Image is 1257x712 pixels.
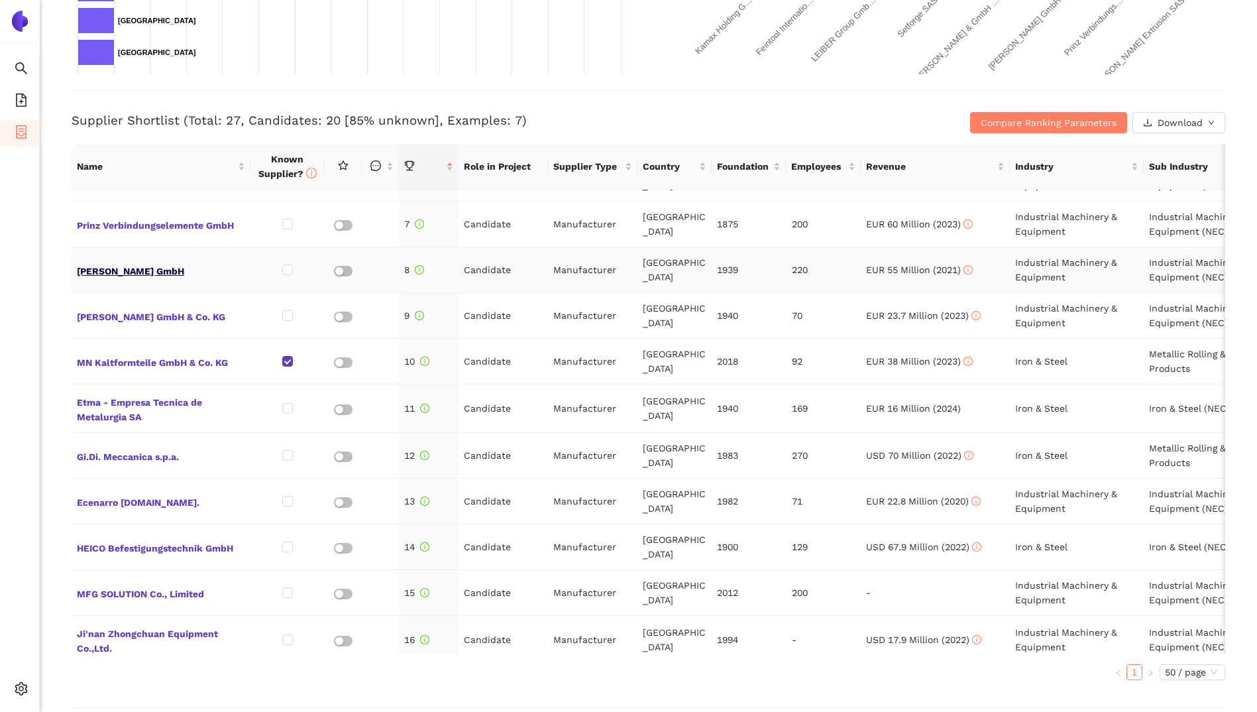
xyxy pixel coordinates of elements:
[338,160,349,171] span: star
[404,634,429,645] span: 16
[1142,664,1158,680] button: right
[9,11,30,32] img: Logo
[77,215,245,233] span: Prinz Verbindungselemente GmbH
[77,353,245,370] span: MN Kaltformteile GmbH & Co. KG
[15,89,28,115] span: file-add
[258,154,317,179] span: Known Supplier?
[404,310,424,321] span: 9
[866,356,973,367] span: EUR 38 Million (2023)
[459,479,548,524] td: Candidate
[77,261,245,278] span: [PERSON_NAME] GmbH
[1132,112,1225,133] button: downloadDownloaddown
[362,144,399,190] th: this column is sortable
[787,247,861,293] td: 220
[459,616,548,664] td: Candidate
[77,584,245,601] span: MFG SOLUTION Co., Limited
[15,678,28,704] span: setting
[77,493,245,510] span: Ecenarro [DOMAIN_NAME].
[787,524,861,570] td: 129
[866,587,871,598] span: -
[1010,433,1144,479] td: Iron & Steel
[787,339,861,385] td: 92
[15,121,28,147] span: container
[548,144,637,190] th: this column's title is Supplier Type,this column is sortable
[866,159,995,174] span: Revenue
[77,392,245,424] span: Etma - Empresa Tecnica de Metalurgia SA
[866,403,961,414] span: EUR 16 Million (2024)
[1142,664,1158,680] li: Next Page
[77,447,245,464] span: Gi.Di. Meccanica s.p.a.
[971,311,981,320] span: info-circle
[548,616,637,664] td: Manufacturer
[420,588,429,597] span: info-circle
[306,168,317,178] span: info-circle
[72,144,250,190] th: this column's title is Name,this column is sortable
[548,524,637,570] td: Manufacturer
[548,479,637,524] td: Manufacturer
[77,159,235,174] span: Name
[971,497,981,506] span: info-circle
[963,265,973,274] span: info-circle
[404,403,429,414] span: 11
[712,385,786,433] td: 1940
[415,219,424,229] span: info-circle
[643,159,696,174] span: Country
[1146,669,1154,677] span: right
[459,247,548,293] td: Candidate
[712,293,786,339] td: 1940
[970,112,1127,133] button: Compare Ranking Parameters
[420,497,429,506] span: info-circle
[1010,293,1144,339] td: Industrial Machinery & Equipment
[1010,339,1144,385] td: Iron & Steel
[1010,247,1144,293] td: Industrial Machinery & Equipment
[548,247,637,293] td: Manufacturer
[459,293,548,339] td: Candidate
[637,433,712,479] td: [GEOGRAPHIC_DATA]
[459,339,548,385] td: Candidate
[1010,479,1144,524] td: Industrial Machinery & Equipment
[1115,669,1122,677] span: left
[459,202,548,247] td: Candidate
[548,570,637,616] td: Manufacturer
[404,450,429,461] span: 12
[787,616,861,664] td: -
[1143,118,1152,129] span: download
[420,635,429,644] span: info-circle
[972,542,981,552] span: info-circle
[404,265,424,275] span: 8
[712,144,786,190] th: this column's title is Foundation,this column is sortable
[787,202,861,247] td: 200
[963,219,973,229] span: info-circle
[866,310,981,321] span: EUR 23.7 Million (2023)
[1126,664,1142,680] li: 1
[637,247,712,293] td: [GEOGRAPHIC_DATA]
[1160,664,1225,680] div: Page Size
[404,587,429,598] span: 15
[637,524,712,570] td: [GEOGRAPHIC_DATA]
[637,479,712,524] td: [GEOGRAPHIC_DATA]
[791,159,845,174] span: Employees
[1010,144,1144,190] th: this column's title is Industry,this column is sortable
[1010,524,1144,570] td: Iron & Steel
[637,385,712,433] td: [GEOGRAPHIC_DATA]
[415,311,424,320] span: info-circle
[1010,616,1144,664] td: Industrial Machinery & Equipment
[712,479,786,524] td: 1982
[1158,115,1203,130] span: Download
[553,159,622,174] span: Supplier Type
[1010,202,1144,247] td: Industrial Machinery & Equipment
[548,433,637,479] td: Manufacturer
[637,144,712,190] th: this column's title is Country,this column is sortable
[712,339,786,385] td: 2018
[459,524,548,570] td: Candidate
[866,219,973,229] span: EUR 60 Million (2023)
[712,433,786,479] td: 1983
[637,293,712,339] td: [GEOGRAPHIC_DATA]
[548,202,637,247] td: Manufacturer
[459,570,548,616] td: Candidate
[787,385,861,433] td: 169
[866,542,981,552] span: USD 67.9 Million (2022)
[787,433,861,479] td: 270
[404,219,424,229] span: 7
[420,404,429,413] span: info-circle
